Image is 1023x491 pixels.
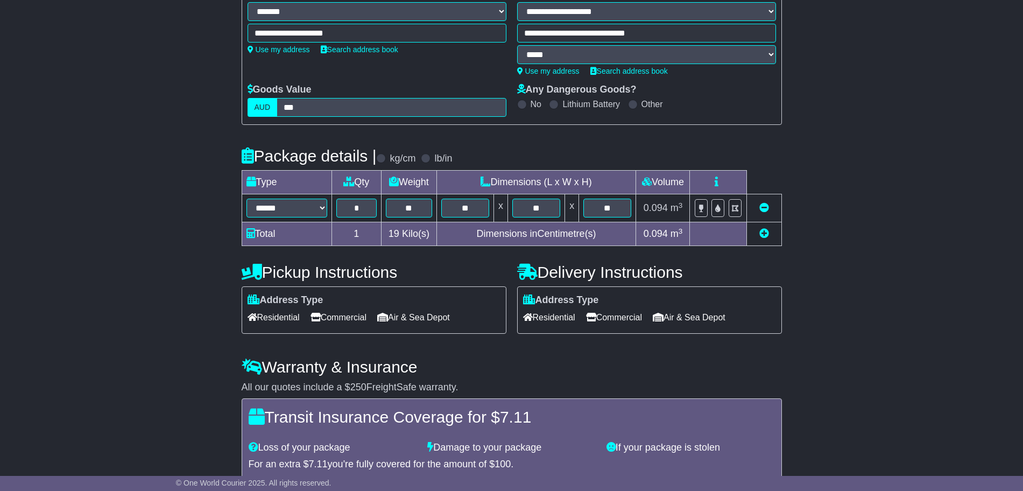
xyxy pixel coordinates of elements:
[242,382,782,394] div: All our quotes include a $ FreightSafe warranty.
[434,153,452,165] label: lb/in
[759,202,769,213] a: Remove this item
[248,84,312,96] label: Goods Value
[679,201,683,209] sup: 3
[565,194,579,222] td: x
[242,147,377,165] h4: Package details |
[517,84,637,96] label: Any Dangerous Goods?
[523,294,599,306] label: Address Type
[590,67,668,75] a: Search address book
[377,309,450,326] span: Air & Sea Depot
[644,228,668,239] span: 0.094
[249,408,775,426] h4: Transit Insurance Coverage for $
[390,153,415,165] label: kg/cm
[309,459,328,469] span: 7.11
[436,171,636,194] td: Dimensions (L x W x H)
[331,222,382,246] td: 1
[350,382,366,392] span: 250
[531,99,541,109] label: No
[495,459,511,469] span: 100
[248,309,300,326] span: Residential
[242,358,782,376] h4: Warranty & Insurance
[671,228,683,239] span: m
[493,194,507,222] td: x
[641,99,663,109] label: Other
[321,45,398,54] a: Search address book
[653,309,725,326] span: Air & Sea Depot
[601,442,780,454] div: If your package is stolen
[331,171,382,194] td: Qty
[389,228,399,239] span: 19
[248,98,278,117] label: AUD
[671,202,683,213] span: m
[644,202,668,213] span: 0.094
[311,309,366,326] span: Commercial
[248,294,323,306] label: Address Type
[382,222,437,246] td: Kilo(s)
[759,228,769,239] a: Add new item
[517,67,580,75] a: Use my address
[636,171,690,194] td: Volume
[382,171,437,194] td: Weight
[500,408,531,426] span: 7.11
[422,442,601,454] div: Damage to your package
[523,309,575,326] span: Residential
[517,263,782,281] h4: Delivery Instructions
[176,479,331,487] span: © One World Courier 2025. All rights reserved.
[436,222,636,246] td: Dimensions in Centimetre(s)
[242,263,506,281] h4: Pickup Instructions
[242,171,331,194] td: Type
[248,45,310,54] a: Use my address
[242,222,331,246] td: Total
[562,99,620,109] label: Lithium Battery
[679,227,683,235] sup: 3
[586,309,642,326] span: Commercial
[249,459,775,471] div: For an extra $ you're fully covered for the amount of $ .
[243,442,422,454] div: Loss of your package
